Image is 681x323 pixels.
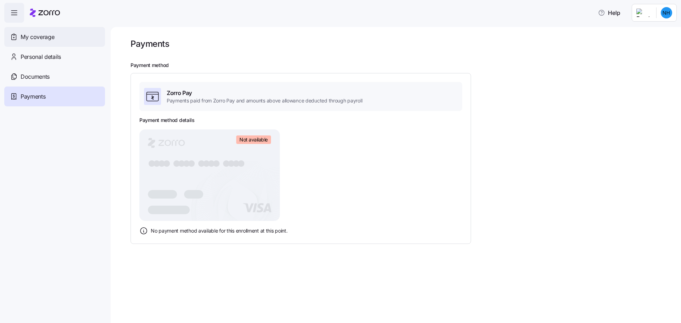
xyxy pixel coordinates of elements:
tspan: ● [148,158,156,168]
tspan: ● [227,158,236,168]
tspan: ● [207,158,216,168]
tspan: ● [198,158,206,168]
tspan: ● [232,158,240,168]
tspan: ● [237,158,245,168]
img: ba0425477396cde6fba21af630087b3a [661,7,672,18]
tspan: ● [178,158,186,168]
tspan: ● [188,158,196,168]
span: Documents [21,72,50,81]
span: Zorro Pay [167,89,362,98]
button: Help [592,6,626,20]
tspan: ● [212,158,221,168]
h3: Payment method details [139,117,195,124]
span: Payments paid from Zorro Pay and amounts above allowance deducted through payroll [167,97,362,104]
tspan: ● [158,158,166,168]
h2: Payment method [131,62,671,69]
h1: Payments [131,38,169,49]
span: Help [598,9,620,17]
a: Payments [4,87,105,106]
tspan: ● [163,158,171,168]
a: Documents [4,67,105,87]
a: My coverage [4,27,105,47]
span: No payment method available for this enrollment at this point. [151,227,288,234]
tspan: ● [222,158,231,168]
tspan: ● [183,158,191,168]
tspan: ● [153,158,161,168]
span: Personal details [21,52,61,61]
span: My coverage [21,33,54,41]
img: Employer logo [636,9,650,17]
span: Payments [21,92,45,101]
span: Not available [239,137,268,143]
tspan: ● [173,158,181,168]
a: Personal details [4,47,105,67]
tspan: ● [203,158,211,168]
